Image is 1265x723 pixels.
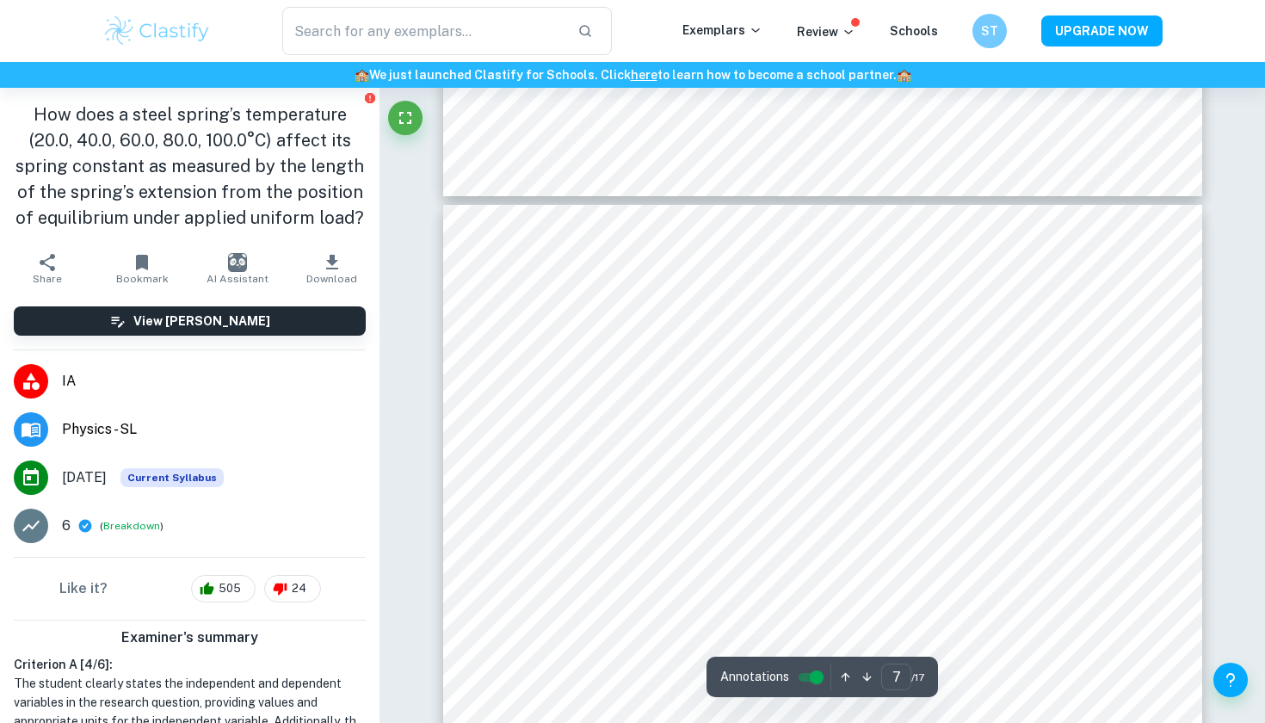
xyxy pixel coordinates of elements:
button: Report issue [363,91,376,104]
span: [DATE] [62,467,107,488]
span: AI Assistant [207,273,268,285]
span: ( ) [100,518,164,535]
button: Breakdown [103,518,160,534]
h1: How does a steel spring’s temperature (20.0, 40.0, 60.0, 80.0, 100.0°C) affect its spring constan... [14,102,366,231]
span: / 17 [911,670,924,685]
img: Clastify logo [102,14,212,48]
h6: Examiner's summary [7,627,373,648]
img: AI Assistant [228,253,247,272]
span: Current Syllabus [120,468,224,487]
span: Annotations [720,668,789,686]
input: Search for any exemplars... [282,7,564,55]
div: 505 [191,575,256,602]
span: 🏫 [897,68,911,82]
p: Exemplars [682,21,762,40]
h6: Like it? [59,578,108,599]
button: AI Assistant [190,244,285,293]
h6: ST [980,22,1000,40]
span: IA [62,371,366,392]
button: Fullscreen [388,101,423,135]
span: Share [33,273,62,285]
p: Review [797,22,855,41]
button: UPGRADE NOW [1041,15,1163,46]
button: Help and Feedback [1213,663,1248,697]
button: Download [285,244,379,293]
h6: Criterion A [ 4 / 6 ]: [14,655,366,674]
span: Download [306,273,357,285]
span: 🏫 [355,68,369,82]
p: 6 [62,516,71,536]
div: 24 [264,575,321,602]
h6: We just launched Clastify for Schools. Click to learn how to become a school partner. [3,65,1262,84]
span: Bookmark [116,273,169,285]
a: Schools [890,24,938,38]
div: This exemplar is based on the current syllabus. Feel free to refer to it for inspiration/ideas wh... [120,468,224,487]
span: 505 [209,580,250,597]
button: View [PERSON_NAME] [14,306,366,336]
h6: View [PERSON_NAME] [133,312,270,331]
span: 24 [282,580,316,597]
button: ST [972,14,1007,48]
button: Bookmark [95,244,189,293]
span: Physics - SL [62,419,366,440]
a: here [631,68,657,82]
